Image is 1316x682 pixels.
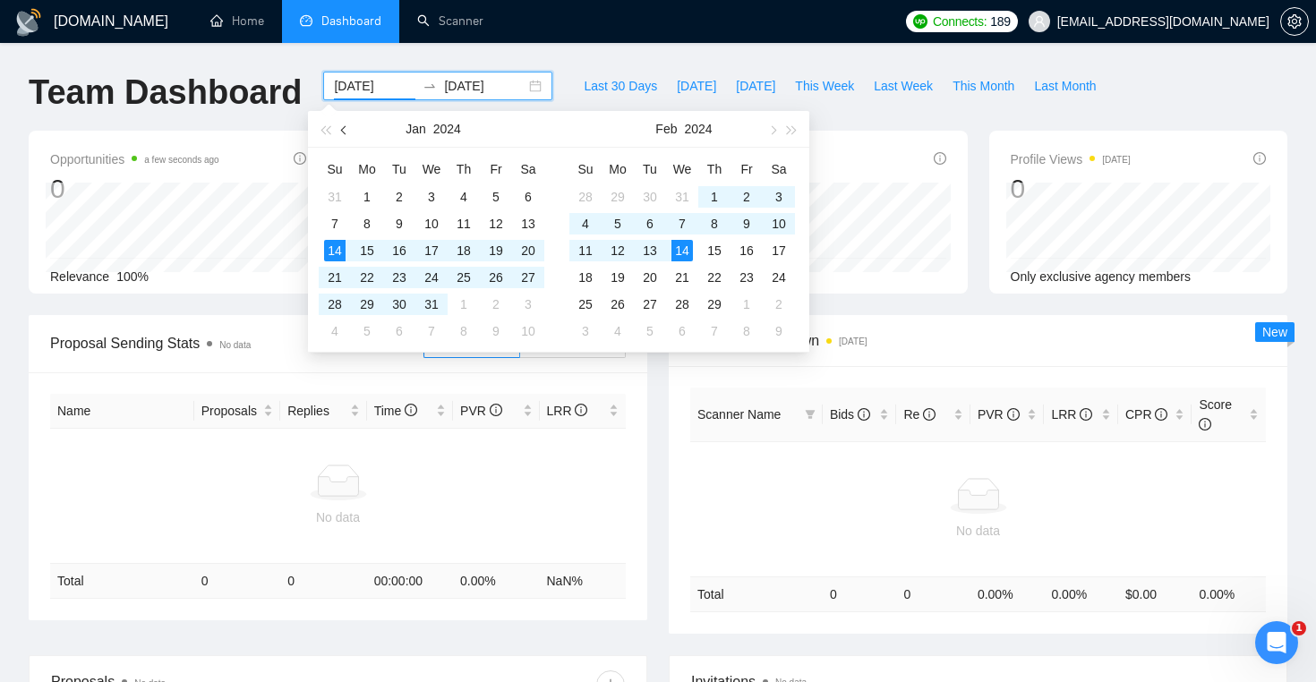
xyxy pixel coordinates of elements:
span: Last Week [874,76,933,96]
input: Start date [334,76,415,96]
span: to [423,79,437,93]
div: 10 [421,213,442,234]
div: 20 [517,240,539,261]
span: Scanner Name [697,407,781,422]
div: 4 [324,320,346,342]
div: 21 [324,267,346,288]
div: 3 [768,186,790,208]
div: 9 [485,320,507,342]
th: Sa [763,155,795,183]
div: 19 [485,240,507,261]
td: 2024-02-17 [763,237,795,264]
span: This Week [795,76,854,96]
span: 1 [1292,621,1306,635]
span: PVR [978,407,1020,422]
span: swap-right [423,79,437,93]
td: 0.00 % [453,564,539,599]
span: info-circle [575,404,587,416]
div: 15 [356,240,378,261]
div: 1 [704,186,725,208]
td: 2024-01-02 [383,183,415,210]
div: 9 [389,213,410,234]
td: 2024-01-28 [319,291,351,318]
td: 2024-02-02 [731,183,763,210]
td: 2024-01-23 [383,264,415,291]
span: Scanner Breakdown [690,329,1266,352]
td: 2024-01-31 [415,291,448,318]
div: 1 [356,186,378,208]
div: No data [697,521,1259,541]
td: 2023-12-31 [319,183,351,210]
td: 2024-02-16 [731,237,763,264]
span: Connects: [933,12,987,31]
span: Profile Views [1011,149,1131,170]
span: [DATE] [677,76,716,96]
td: 2024-01-06 [512,183,544,210]
th: Name [50,394,194,429]
div: 23 [736,267,757,288]
div: 24 [768,267,790,288]
td: 2024-01-16 [383,237,415,264]
div: 10 [517,320,539,342]
div: 2 [736,186,757,208]
div: 3 [517,294,539,315]
th: Su [569,155,602,183]
td: 2024-03-02 [763,291,795,318]
td: $ 0.00 [1118,576,1192,611]
span: Proposals [201,401,260,421]
th: We [666,155,698,183]
td: 2024-02-28 [666,291,698,318]
span: Bids [830,407,870,422]
button: Last Week [864,72,943,100]
td: 2024-02-06 [383,318,415,345]
td: 2024-02-22 [698,264,731,291]
td: 0 [896,576,970,611]
td: 2024-01-21 [319,264,351,291]
th: Sa [512,155,544,183]
div: 6 [639,213,661,234]
td: 2024-02-29 [698,291,731,318]
td: 2024-02-08 [698,210,731,237]
span: Last 30 Days [584,76,657,96]
td: 2024-01-30 [383,291,415,318]
div: 2 [485,294,507,315]
div: 8 [736,320,757,342]
button: Feb [655,111,677,147]
td: 2024-03-09 [763,318,795,345]
td: 2024-02-09 [480,318,512,345]
td: 2024-03-08 [731,318,763,345]
div: 8 [356,213,378,234]
td: 0.00 % [1044,576,1118,611]
div: No data [57,507,619,527]
td: 2024-03-05 [634,318,666,345]
th: Replies [280,394,366,429]
div: 6 [389,320,410,342]
div: 29 [356,294,378,315]
div: 17 [421,240,442,261]
div: 14 [324,240,346,261]
div: 30 [639,186,661,208]
div: 22 [704,267,725,288]
td: 2024-02-25 [569,291,602,318]
td: 2024-02-14 [666,237,698,264]
span: info-circle [1080,408,1092,421]
td: 2024-02-10 [763,210,795,237]
span: 100% [116,269,149,284]
td: 2024-03-03 [569,318,602,345]
th: Mo [602,155,634,183]
td: 2024-01-13 [512,210,544,237]
div: 6 [671,320,693,342]
td: 2024-02-09 [731,210,763,237]
td: 2024-01-08 [351,210,383,237]
button: 2024 [433,111,461,147]
div: 9 [736,213,757,234]
td: NaN % [540,564,627,599]
td: 2024-02-02 [480,291,512,318]
td: 2024-01-30 [634,183,666,210]
div: 26 [607,294,628,315]
div: 13 [517,213,539,234]
td: 2024-02-11 [569,237,602,264]
div: 26 [485,267,507,288]
div: 7 [324,213,346,234]
h1: Team Dashboard [29,72,302,114]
